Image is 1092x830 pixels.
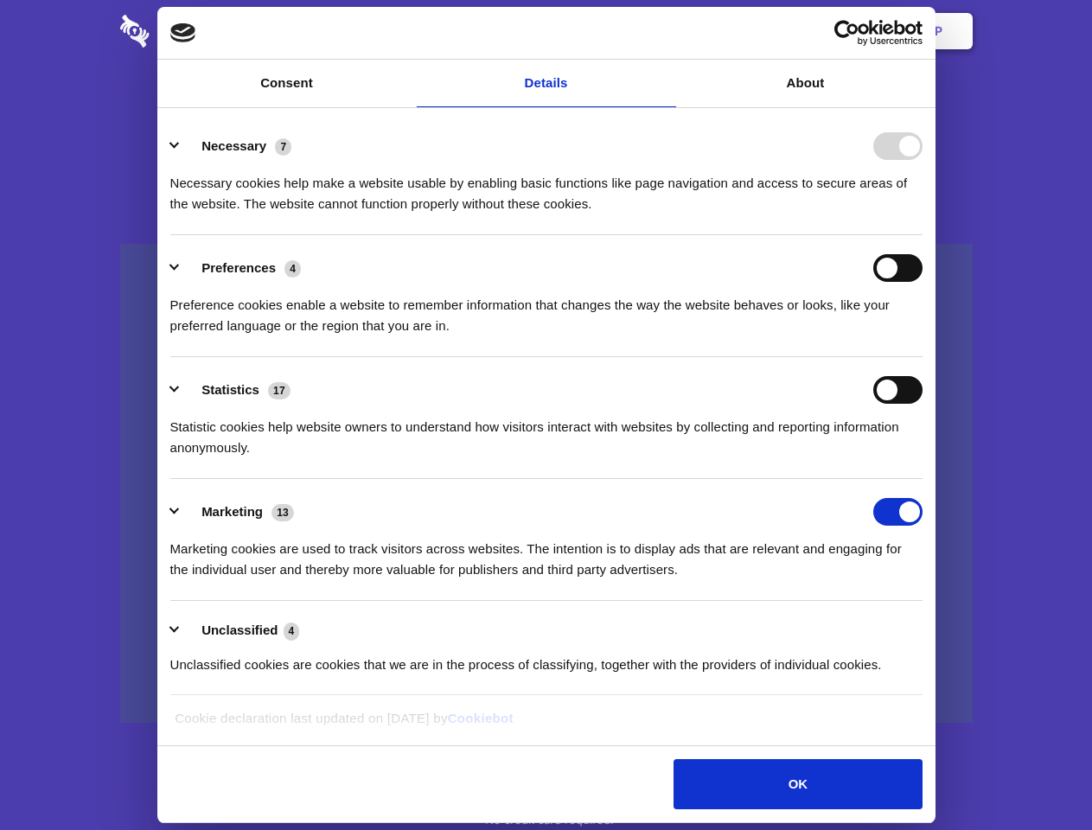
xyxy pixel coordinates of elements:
a: Details [417,60,676,107]
h1: Eliminate Slack Data Loss. [120,78,973,140]
div: Statistic cookies help website owners to understand how visitors interact with websites by collec... [170,404,923,458]
h4: Auto-redaction of sensitive data, encrypted data sharing and self-destructing private chats. Shar... [120,157,973,214]
div: Unclassified cookies are cookies that we are in the process of classifying, together with the pro... [170,642,923,675]
a: Usercentrics Cookiebot - opens in a new window [771,20,923,46]
span: 13 [271,504,294,521]
a: Wistia video thumbnail [120,244,973,724]
div: Necessary cookies help make a website usable by enabling basic functions like page navigation and... [170,160,923,214]
img: logo-wordmark-white-trans-d4663122ce5f474addd5e946df7df03e33cb6a1c49d2221995e7729f52c070b2.svg [120,15,268,48]
label: Necessary [201,138,266,153]
span: 17 [268,382,291,399]
label: Statistics [201,382,259,397]
button: Preferences (4) [170,254,312,282]
span: 7 [275,138,291,156]
a: Login [784,4,859,58]
a: Cookiebot [448,711,514,725]
a: Consent [157,60,417,107]
label: Preferences [201,260,276,275]
div: Preference cookies enable a website to remember information that changes the way the website beha... [170,282,923,336]
div: Cookie declaration last updated on [DATE] by [162,708,930,742]
a: Pricing [508,4,583,58]
div: Marketing cookies are used to track visitors across websites. The intention is to display ads tha... [170,526,923,580]
label: Marketing [201,504,263,519]
span: 4 [284,260,301,278]
button: Marketing (13) [170,498,305,526]
button: Statistics (17) [170,376,302,404]
img: logo [170,23,196,42]
button: OK [674,759,922,809]
span: 4 [284,622,300,640]
a: About [676,60,936,107]
button: Necessary (7) [170,132,303,160]
button: Unclassified (4) [170,620,310,642]
a: Contact [701,4,781,58]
